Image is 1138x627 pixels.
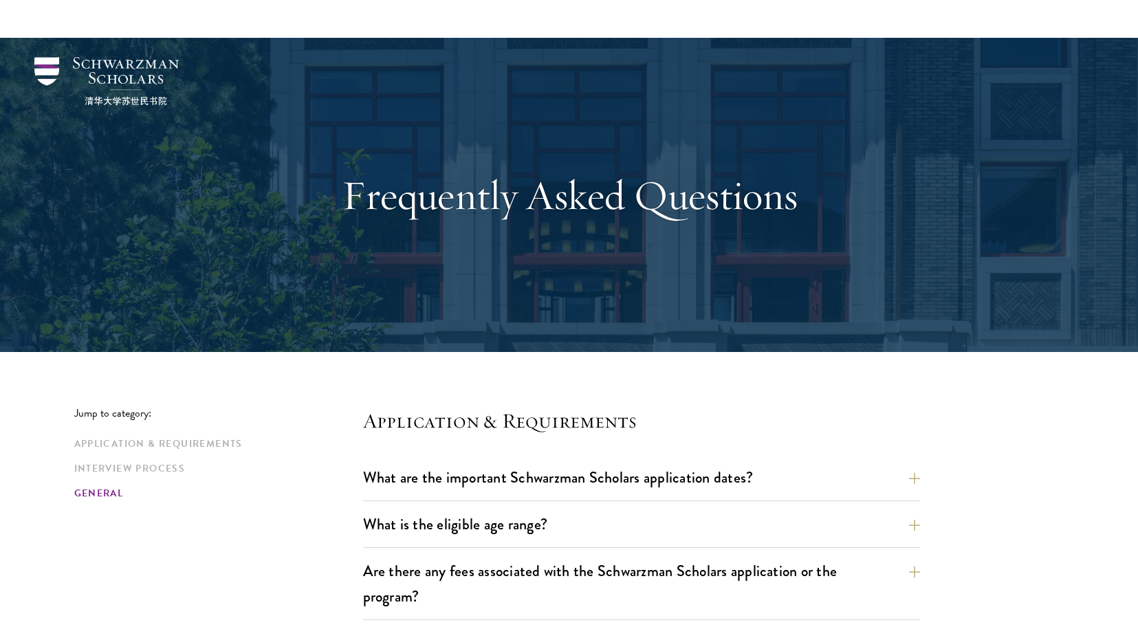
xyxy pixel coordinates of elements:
[74,486,355,500] a: General
[363,407,920,434] h4: Application & Requirements
[34,57,179,105] img: Schwarzman Scholars
[74,461,355,476] a: Interview Process
[74,437,355,451] a: Application & Requirements
[363,555,920,612] button: Are there any fees associated with the Schwarzman Scholars application or the program?
[74,407,363,419] p: Jump to category:
[363,462,920,493] button: What are the important Schwarzman Scholars application dates?
[363,509,920,540] button: What is the eligible age range?
[332,170,807,220] h1: Frequently Asked Questions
